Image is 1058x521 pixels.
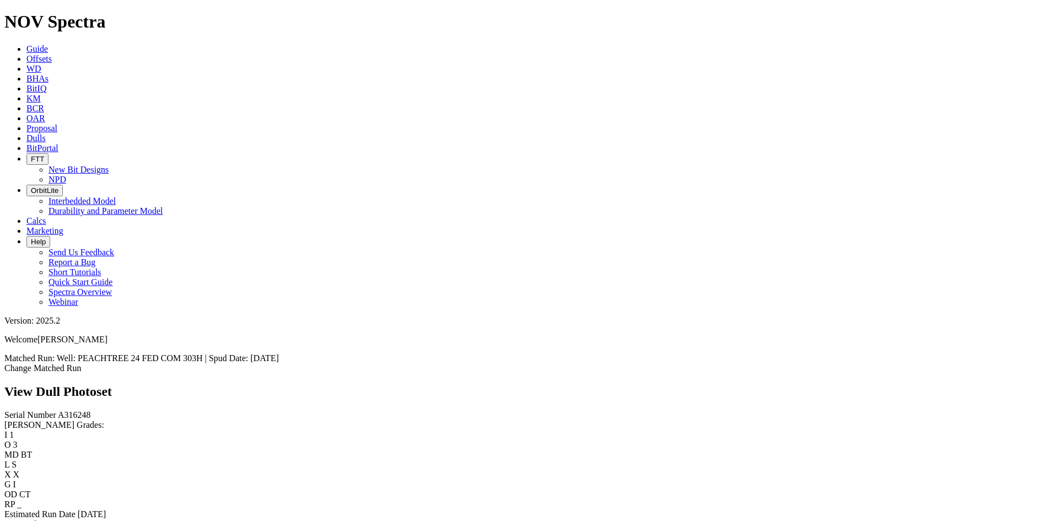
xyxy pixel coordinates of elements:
[78,509,106,519] span: [DATE]
[26,236,50,248] button: Help
[48,287,112,297] a: Spectra Overview
[4,410,56,420] label: Serial Number
[31,238,46,246] span: Help
[26,216,46,225] a: Calcs
[4,470,11,479] label: X
[26,185,63,196] button: OrbitLite
[37,335,107,344] span: [PERSON_NAME]
[31,186,58,195] span: OrbitLite
[26,143,58,153] a: BitPortal
[26,123,57,133] a: Proposal
[48,257,95,267] a: Report a Bug
[57,353,279,363] span: Well: PEACHTREE 24 FED COM 303H | Spud Date: [DATE]
[26,94,41,103] a: KM
[4,450,19,459] label: MD
[9,430,14,439] span: 1
[4,490,17,499] label: OD
[26,226,63,235] a: Marketing
[48,297,78,307] a: Webinar
[31,155,44,163] span: FTT
[26,44,48,53] a: Guide
[4,440,11,449] label: O
[26,84,46,93] a: BitIQ
[48,196,116,206] a: Interbedded Model
[13,480,16,489] span: I
[4,480,11,489] label: G
[4,12,1054,32] h1: NOV Spectra
[4,499,15,509] label: RP
[21,450,32,459] span: BT
[4,353,55,363] span: Matched Run:
[48,206,163,216] a: Durability and Parameter Model
[4,420,1054,430] div: [PERSON_NAME] Grades:
[4,363,82,373] a: Change Matched Run
[26,114,45,123] a: OAR
[48,248,114,257] a: Send Us Feedback
[4,509,75,519] label: Estimated Run Date
[26,74,48,83] a: BHAs
[26,133,46,143] a: Dulls
[19,490,30,499] span: CT
[4,460,9,469] label: L
[26,153,48,165] button: FTT
[48,175,66,184] a: NPD
[26,54,52,63] a: Offsets
[13,470,20,479] span: X
[58,410,91,420] span: A316248
[17,499,21,509] span: _
[13,440,18,449] span: 3
[48,267,101,277] a: Short Tutorials
[4,316,1054,326] div: Version: 2025.2
[26,64,41,73] a: WD
[12,460,17,469] span: S
[4,384,1054,399] h2: View Dull Photoset
[48,277,112,287] a: Quick Start Guide
[4,430,7,439] label: I
[4,335,1054,345] p: Welcome
[26,104,44,113] a: BCR
[48,165,109,174] a: New Bit Designs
